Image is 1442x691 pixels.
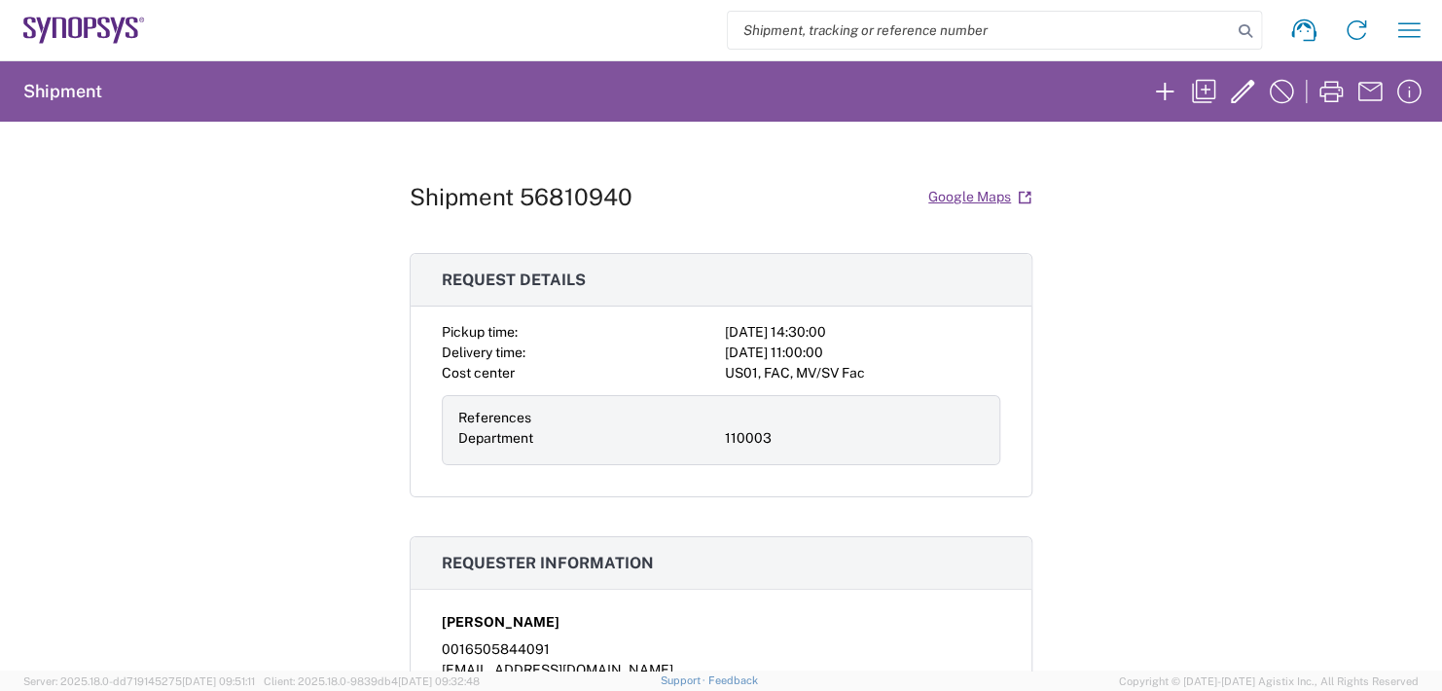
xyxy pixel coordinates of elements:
h2: Shipment [23,80,102,103]
span: Pickup time: [442,324,518,340]
div: 110003 [725,428,984,449]
span: Server: 2025.18.0-dd719145275 [23,675,255,687]
a: Support [660,674,708,686]
h1: Shipment 56810940 [410,183,632,211]
span: Delivery time: [442,345,525,360]
div: [EMAIL_ADDRESS][DOMAIN_NAME] [442,660,1000,680]
div: Department [458,428,717,449]
span: [PERSON_NAME] [442,612,559,633]
span: Request details [442,271,586,289]
span: References [458,410,531,425]
span: [DATE] 09:51:11 [182,675,255,687]
a: Google Maps [927,180,1032,214]
a: Feedback [708,674,758,686]
span: Cost center [442,365,515,381]
div: [DATE] 11:00:00 [725,343,1000,363]
input: Shipment, tracking or reference number [728,12,1232,49]
div: 0016505844091 [442,639,1000,660]
div: [DATE] 14:30:00 [725,322,1000,343]
span: [DATE] 09:32:48 [398,675,480,687]
span: Requester information [442,554,654,572]
span: Copyright © [DATE]-[DATE] Agistix Inc., All Rights Reserved [1119,673,1419,690]
div: US01, FAC, MV/SV Fac [725,363,1000,383]
span: Client: 2025.18.0-9839db4 [264,675,480,687]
